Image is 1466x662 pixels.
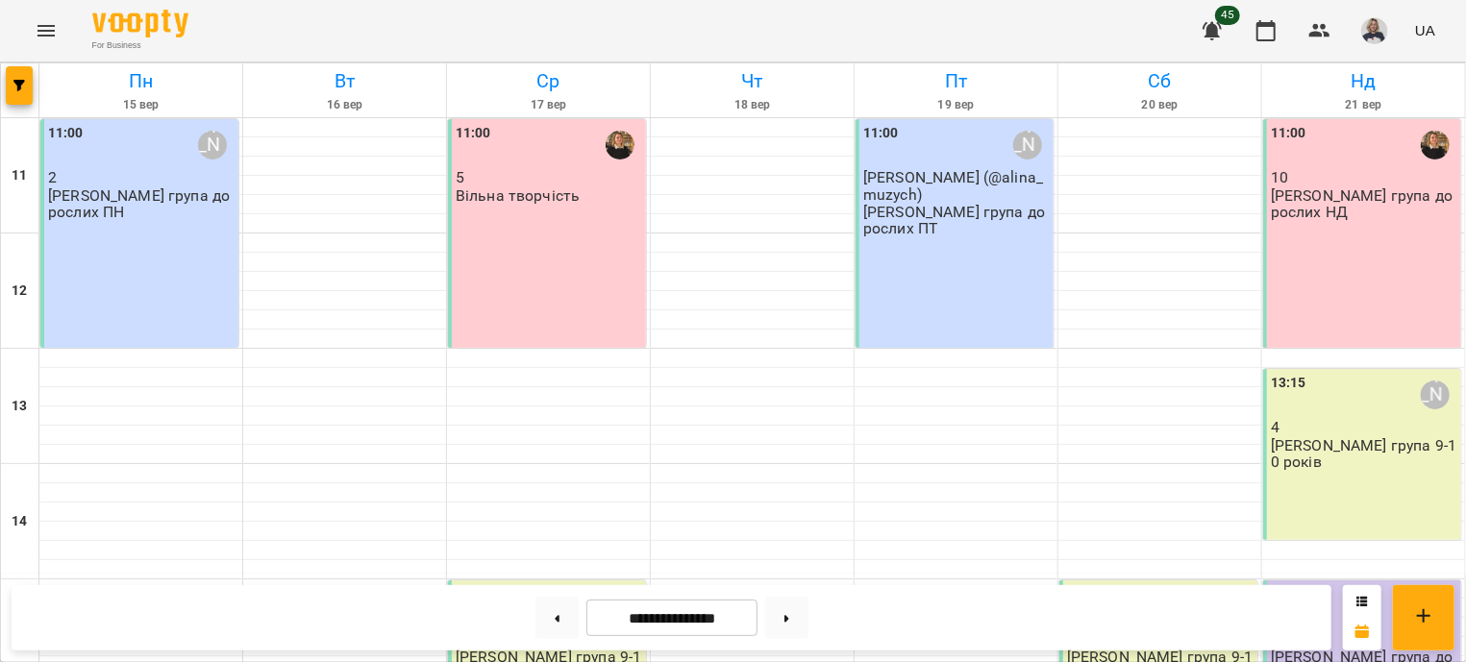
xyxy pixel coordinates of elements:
h6: Чт [654,66,851,96]
span: 45 [1215,6,1240,25]
span: UA [1415,20,1435,40]
p: 4 [1271,419,1457,435]
p: Вільна творчість [456,187,580,204]
p: [PERSON_NAME] група 9-10 років [1271,437,1457,471]
span: For Business [92,39,188,52]
h6: Вт [246,66,443,96]
img: Voopty Logo [92,10,188,37]
h6: Нд [1265,66,1462,96]
h6: 14 [12,511,27,532]
label: 13:15 [1271,373,1306,394]
label: 11:00 [1271,123,1306,144]
p: 2 [48,169,235,185]
div: Віолетта [1013,131,1042,159]
label: 11:00 [456,123,491,144]
p: [PERSON_NAME] група дорослих ПТ [863,204,1050,237]
button: UA [1407,12,1443,48]
img: Катеренчук Оксана [1421,131,1450,159]
div: Віолетта [198,131,227,159]
img: Катеренчук Оксана [606,131,634,159]
label: 11:00 [863,123,899,144]
img: 60ff81f660890b5dd62a0e88b2ac9d82.jpg [1361,17,1388,44]
h6: 11 [12,165,27,186]
h6: 20 вер [1061,96,1258,114]
h6: Ср [450,66,647,96]
label: 11:00 [48,123,84,144]
h6: 19 вер [857,96,1055,114]
h6: 17 вер [450,96,647,114]
p: [PERSON_NAME] група дорослих НД [1271,187,1457,221]
h6: Пт [857,66,1055,96]
h6: 12 [12,281,27,302]
p: [PERSON_NAME] група дорослих ПН [48,187,235,221]
h6: 13 [12,396,27,417]
p: 5 [456,169,642,185]
h6: 15 вер [42,96,239,114]
div: Іра Дудка [1421,380,1450,409]
h6: 18 вер [654,96,851,114]
h6: 21 вер [1265,96,1462,114]
span: [PERSON_NAME] (@alina_muzych) [863,168,1043,203]
h6: Пн [42,66,239,96]
h6: 16 вер [246,96,443,114]
p: 10 [1271,169,1457,185]
button: Menu [23,8,69,54]
h6: Сб [1061,66,1258,96]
